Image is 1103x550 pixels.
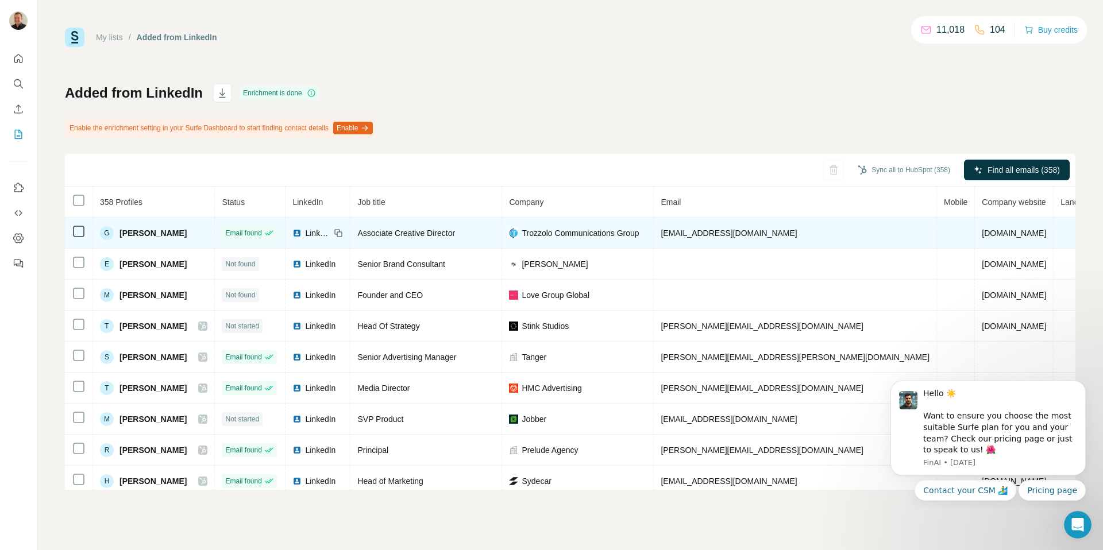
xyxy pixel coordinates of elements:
[292,322,302,331] img: LinkedIn logo
[65,84,203,102] h1: Added from LinkedIn
[357,477,423,486] span: Head of Marketing
[119,227,187,239] span: [PERSON_NAME]
[9,73,28,94] button: Search
[661,446,863,455] span: [PERSON_NAME][EMAIL_ADDRESS][DOMAIN_NAME]
[522,475,551,487] span: Sydecar
[850,161,958,179] button: Sync all to HubSpot (358)
[225,352,261,362] span: Email found
[357,291,423,300] span: Founder and CEO
[225,228,261,238] span: Email found
[292,415,302,424] img: LinkedIn logo
[982,259,1046,269] span: [DOMAIN_NAME]
[305,475,335,487] span: LinkedIn
[357,197,385,207] span: Job title
[9,48,28,69] button: Quick start
[522,351,546,363] span: Tanger
[522,382,581,394] span: HMC Advertising
[661,415,797,424] span: [EMAIL_ADDRESS][DOMAIN_NAME]
[509,291,518,300] img: company-logo
[100,319,114,333] div: T
[509,384,518,393] img: company-logo
[509,228,518,238] img: company-logo
[509,322,518,331] img: company-logo
[100,412,114,426] div: M
[9,124,28,145] button: My lists
[119,289,187,301] span: [PERSON_NAME]
[100,443,114,457] div: R
[292,291,302,300] img: LinkedIn logo
[119,413,187,425] span: [PERSON_NAME]
[119,475,187,487] span: [PERSON_NAME]
[944,197,967,207] span: Mobile
[225,476,261,486] span: Email found
[357,446,388,455] span: Principal
[225,383,261,393] span: Email found
[964,160,1070,180] button: Find all emails (358)
[9,228,28,249] button: Dashboard
[9,99,28,119] button: Enrich CSV
[509,477,518,486] img: company-logo
[982,322,1046,331] span: [DOMAIN_NAME]
[9,177,28,198] button: Use Surfe on LinkedIn
[982,291,1046,300] span: [DOMAIN_NAME]
[119,320,187,332] span: [PERSON_NAME]
[292,259,302,269] img: LinkedIn logo
[225,414,259,424] span: Not started
[522,444,578,456] span: Prelude Agency
[1024,22,1078,38] button: Buy credits
[522,258,588,270] span: [PERSON_NAME]
[873,371,1103,508] iframe: Intercom notifications message
[305,413,335,425] span: LinkedIn
[990,23,1005,37] p: 104
[9,203,28,223] button: Use Surfe API
[96,33,123,42] a: My lists
[9,253,28,274] button: Feedback
[305,382,335,394] span: LinkedIn
[305,289,335,301] span: LinkedIn
[119,258,187,270] span: [PERSON_NAME]
[222,197,245,207] span: Status
[982,228,1046,238] span: [DOMAIN_NAME]
[357,259,445,269] span: Senior Brand Consultant
[119,382,187,394] span: [PERSON_NAME]
[225,321,259,331] span: Not started
[305,258,335,270] span: LinkedIn
[9,11,28,30] img: Avatar
[357,384,410,393] span: Media Director
[65,118,375,138] div: Enable the enrichment setting in your Surfe Dashboard to start finding contact details
[988,164,1060,176] span: Find all emails (358)
[100,350,114,364] div: S
[1060,197,1091,207] span: Landline
[292,353,302,362] img: LinkedIn logo
[357,322,419,331] span: Head Of Strategy
[225,445,261,455] span: Email found
[119,444,187,456] span: [PERSON_NAME]
[522,289,589,301] span: Love Group Global
[100,381,114,395] div: T
[333,122,373,134] button: Enable
[357,228,455,238] span: Associate Creative Director
[936,23,965,37] p: 11,018
[225,259,255,269] span: Not found
[100,197,142,207] span: 358 Profiles
[100,257,114,271] div: E
[661,197,681,207] span: Email
[661,384,863,393] span: [PERSON_NAME][EMAIL_ADDRESS][DOMAIN_NAME]
[240,86,319,100] div: Enrichment is done
[292,477,302,486] img: LinkedIn logo
[292,228,302,238] img: LinkedIn logo
[65,28,84,47] img: Surfe Logo
[509,259,518,269] img: company-logo
[305,351,335,363] span: LinkedIn
[119,351,187,363] span: [PERSON_NAME]
[982,197,1046,207] span: Company website
[292,446,302,455] img: LinkedIn logo
[357,353,456,362] span: Senior Advertising Manager
[137,32,217,43] div: Added from LinkedIn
